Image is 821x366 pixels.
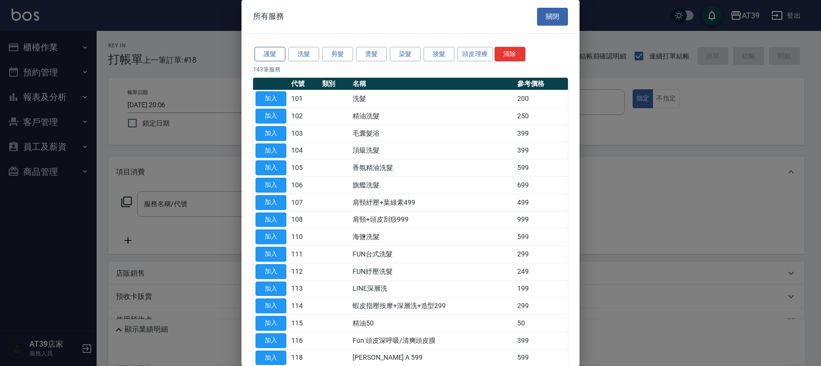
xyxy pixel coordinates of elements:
td: 肩頸+頭皮刮痧999 [350,211,515,228]
button: 加入 [255,351,286,366]
td: 蝦皮指壓按摩+深層洗+造型299 [350,297,515,315]
td: 599 [515,159,568,177]
td: 499 [515,194,568,211]
td: 香氛精油洗髮 [350,159,515,177]
button: 加入 [255,282,286,296]
button: 加入 [255,91,286,106]
button: 加入 [255,212,286,227]
td: FUN紓壓洗髮 [350,263,515,280]
td: 102 [289,108,320,125]
td: 肩頸紓壓+葉綠素499 [350,194,515,211]
th: 類別 [320,78,351,90]
p: 143 筆服務 [253,65,568,74]
button: 加入 [255,247,286,262]
button: 剪髮 [322,47,353,62]
button: 燙髮 [356,47,387,62]
td: 113 [289,280,320,297]
button: 加入 [255,229,286,244]
td: 999 [515,211,568,228]
td: 299 [515,246,568,263]
td: 299 [515,297,568,315]
button: 加入 [255,143,286,158]
td: 111 [289,246,320,263]
td: 116 [289,332,320,349]
td: 海鹽洗髮 [350,228,515,246]
td: 50 [515,315,568,332]
th: 參考價格 [515,78,568,90]
td: FUN台式洗髮 [350,246,515,263]
button: 洗髮 [288,47,319,62]
td: 114 [289,297,320,315]
button: 清除 [495,47,525,62]
td: 199 [515,280,568,297]
td: Fun 頭皮深呼吸/清爽頭皮膜 [350,332,515,349]
td: 110 [289,228,320,246]
td: 200 [515,90,568,108]
td: 精油50 [350,315,515,332]
button: 加入 [255,264,286,279]
button: 加入 [255,160,286,175]
button: 加入 [255,333,286,348]
td: 106 [289,177,320,194]
th: 代號 [289,78,320,90]
td: 103 [289,125,320,142]
button: 護髮 [255,47,285,62]
td: 399 [515,332,568,349]
button: 加入 [255,178,286,193]
td: 104 [289,142,320,159]
th: 名稱 [350,78,515,90]
td: 399 [515,142,568,159]
td: 599 [515,228,568,246]
td: 精油洗髮 [350,108,515,125]
span: 所有服務 [253,12,284,21]
td: 毛囊髮浴 [350,125,515,142]
button: 加入 [255,298,286,313]
td: 108 [289,211,320,228]
td: 頂級洗髮 [350,142,515,159]
td: 105 [289,159,320,177]
button: 加入 [255,195,286,210]
td: 699 [515,177,568,194]
button: 加入 [255,109,286,124]
td: 旗艦洗髮 [350,177,515,194]
td: LINE深層洗 [350,280,515,297]
td: 115 [289,315,320,332]
button: 加入 [255,316,286,331]
td: 399 [515,125,568,142]
button: 加入 [255,126,286,141]
td: 112 [289,263,320,280]
td: 107 [289,194,320,211]
button: 關閉 [537,8,568,26]
button: 染髮 [390,47,421,62]
td: 洗髮 [350,90,515,108]
td: 250 [515,108,568,125]
td: 249 [515,263,568,280]
button: 頭皮理療 [457,47,493,62]
button: 接髮 [424,47,454,62]
td: 101 [289,90,320,108]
